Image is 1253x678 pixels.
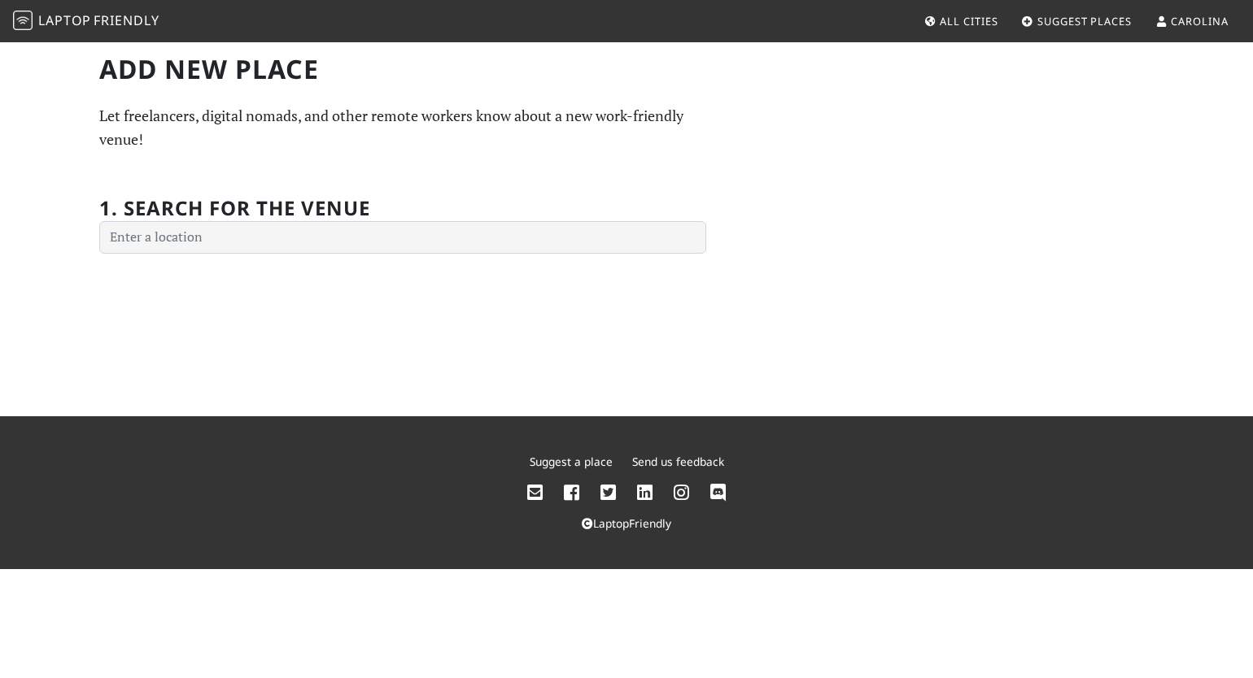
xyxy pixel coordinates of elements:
[1037,14,1132,28] span: Suggest Places
[38,11,91,29] span: Laptop
[582,515,671,531] a: LaptopFriendly
[940,14,998,28] span: All Cities
[99,197,370,220] h2: 1. Search for the venue
[99,221,706,254] input: Enter a location
[13,11,33,30] img: LaptopFriendly
[530,454,613,469] a: Suggest a place
[99,54,706,85] h1: Add new Place
[99,104,706,151] p: Let freelancers, digital nomads, and other remote workers know about a new work-friendly venue!
[632,454,724,469] a: Send us feedback
[13,7,159,36] a: LaptopFriendly LaptopFriendly
[1015,7,1138,36] a: Suggest Places
[918,7,1005,36] a: All Cities
[1149,7,1235,36] a: Carolina
[1171,14,1228,28] span: Carolina
[94,11,159,29] span: Friendly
